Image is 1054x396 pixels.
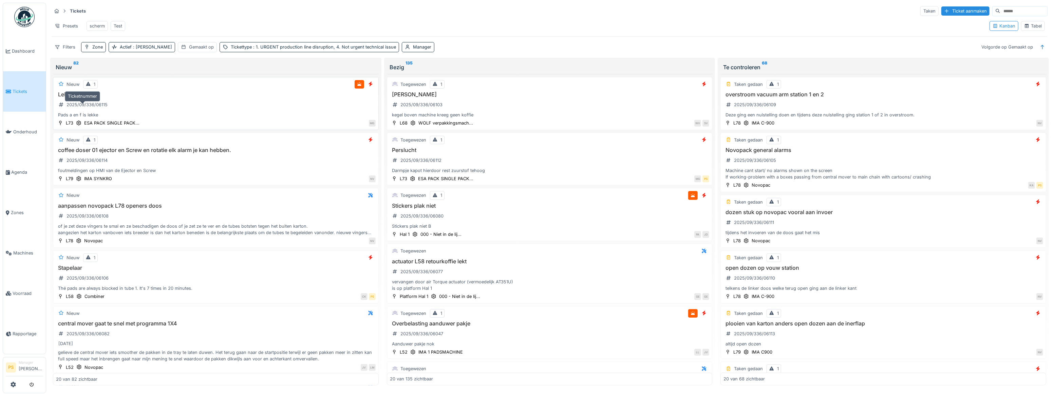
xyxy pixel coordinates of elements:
[67,254,79,261] div: Nieuw
[723,265,1043,271] h3: open dozen op vouw station
[390,376,433,382] div: 20 van 135 zichtbaar
[752,293,774,300] div: IMA C-900
[777,137,779,143] div: 1
[56,167,376,174] div: foutmeldingen op HMI van de Ejector en Screw
[723,63,1043,71] div: Te controleren
[369,238,376,244] div: NV
[3,31,46,71] a: Dashboard
[1024,23,1042,29] div: Tabel
[400,192,426,199] div: Toegewezen
[734,199,763,205] div: Taken gedaan
[723,147,1043,153] h3: Novopack general alarms
[406,63,413,71] sup: 135
[3,273,46,314] a: Voorraad
[94,137,95,143] div: 1
[67,213,109,219] div: 2025/09/336/06108
[84,175,112,182] div: IMA SYNKRO
[56,223,376,236] div: of je zet deze vingers te smal en ze beschadigen de doos of je zet ze te ver en de tubes botsten ...
[694,349,701,356] div: LL
[777,81,779,88] div: 1
[11,209,43,216] span: Zones
[752,238,770,244] div: Novopac
[390,258,710,265] h3: actuator L58 retourkoffie lekt
[56,63,376,71] div: Nieuw
[231,44,396,50] div: Tickettype
[734,310,763,317] div: Taken gedaan
[84,364,103,371] div: Novopac
[56,91,376,98] h3: Lekke zak
[90,23,105,29] div: scherm
[400,268,443,275] div: 2025/09/336/06077
[67,8,89,14] strong: Tickets
[94,81,95,88] div: 1
[369,364,376,371] div: LM
[56,147,376,153] h3: coffee doser 01 ejector en Screw en rotatie elk alarm je kan hebben.
[56,285,376,291] div: Thé pads are always blocked in tube 1. It's 7 times in 20 minutes.
[440,310,442,317] div: 1
[52,21,81,31] div: Presets
[84,293,105,300] div: Combiner
[56,265,376,271] h3: Stapelaar
[733,238,741,244] div: L78
[1028,182,1035,189] div: KA
[400,248,426,254] div: Toegewezen
[67,157,108,164] div: 2025/09/336/06114
[13,250,43,256] span: Machines
[752,349,772,355] div: IMA C900
[390,167,710,174] div: Darmpje kapot hierdoor rest zuurstof tehoog
[390,341,710,347] div: Aanduwer pakje nok
[734,365,763,372] div: Taken gedaan
[19,360,43,375] li: [PERSON_NAME]
[390,320,710,327] h3: Overbelasting aanduwer pakje
[400,349,408,355] div: L52
[733,120,741,126] div: L78
[252,44,396,50] span: : 1. URGENT production line disruption, 4. Not urgent technical issue
[734,331,775,337] div: 2025/09/336/06113
[132,44,172,50] span: : [PERSON_NAME]
[413,44,431,50] div: Manager
[418,120,473,126] div: WOLF verpakkingsmach...
[440,192,442,199] div: 1
[702,120,709,127] div: SV
[52,42,78,52] div: Filters
[400,157,441,164] div: 2025/09/336/06112
[66,175,73,182] div: L79
[84,120,139,126] div: ESA PACK SINGLE PACK...
[400,293,428,300] div: Platform Hal 1
[734,219,774,226] div: 2025/09/336/06111
[400,213,444,219] div: 2025/09/336/06080
[6,360,43,376] a: PS Manager[PERSON_NAME]
[920,6,939,16] div: Taken
[56,349,376,362] div: gelieve de central mover iets smoother de pakken in de tray te laten duwen. Het terug gaan naar d...
[390,147,710,153] h3: Perslucht
[400,365,426,372] div: Toegewezen
[66,364,74,371] div: L52
[67,101,108,108] div: 2025/09/336/06115
[694,120,701,127] div: WV
[56,376,97,382] div: 20 van 82 zichtbaar
[3,71,46,112] a: Tickets
[13,331,43,337] span: Rapportage
[978,42,1036,52] div: Volgorde op Gemaakt op
[1036,120,1043,127] div: NV
[418,175,473,182] div: ESA PACK SINGLE PACK...
[390,91,710,98] h3: [PERSON_NAME]
[390,203,710,209] h3: Stickers plak niet
[58,340,73,347] div: [DATE]
[3,314,46,354] a: Rapportage
[777,199,779,205] div: 1
[440,137,442,143] div: 1
[6,362,16,373] li: PS
[189,44,214,50] div: Gemaakt op
[390,279,710,291] div: vervangen door air Torque actuator (vermoedelijk AT351U) is op platform Hal 1
[3,192,46,233] a: Zones
[702,175,709,182] div: PS
[369,120,376,127] div: MG
[66,238,73,244] div: L78
[694,231,701,238] div: PA
[400,137,426,143] div: Toegewezen
[120,44,172,50] div: Actief
[1036,349,1043,356] div: NV
[67,275,109,281] div: 2025/09/336/06106
[67,192,79,199] div: Nieuw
